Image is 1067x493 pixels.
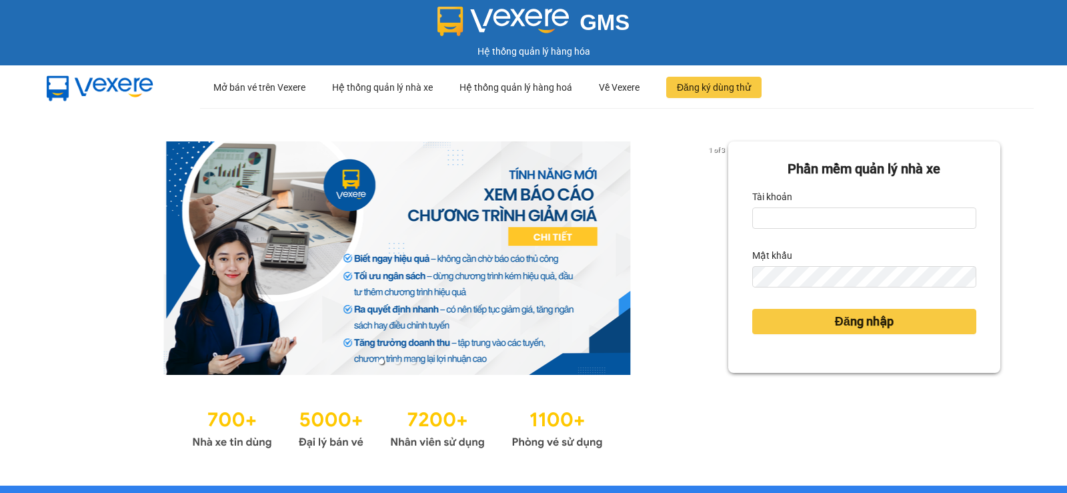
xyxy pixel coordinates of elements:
div: Hệ thống quản lý hàng hóa [3,44,1064,59]
div: Về Vexere [599,66,640,109]
span: Đăng ký dùng thử [677,80,751,95]
input: Mật khẩu [752,266,976,288]
div: Mở bán vé trên Vexere [213,66,305,109]
img: Statistics.png [192,402,603,452]
li: slide item 2 [395,359,400,364]
span: Đăng nhập [835,312,894,331]
img: logo 2 [437,7,570,36]
span: GMS [580,10,630,35]
li: slide item 3 [411,359,416,364]
button: Đăng ký dùng thử [666,77,762,98]
label: Tài khoản [752,186,792,207]
div: Hệ thống quản lý nhà xe [332,66,433,109]
div: Hệ thống quản lý hàng hoá [459,66,572,109]
img: mbUUG5Q.png [33,65,167,109]
div: Phần mềm quản lý nhà xe [752,159,976,179]
label: Mật khẩu [752,245,792,266]
input: Tài khoản [752,207,976,229]
li: slide item 1 [379,359,384,364]
p: 1 of 3 [705,141,728,159]
button: previous slide / item [67,141,85,375]
button: Đăng nhập [752,309,976,334]
a: GMS [437,20,630,31]
button: next slide / item [710,141,728,375]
